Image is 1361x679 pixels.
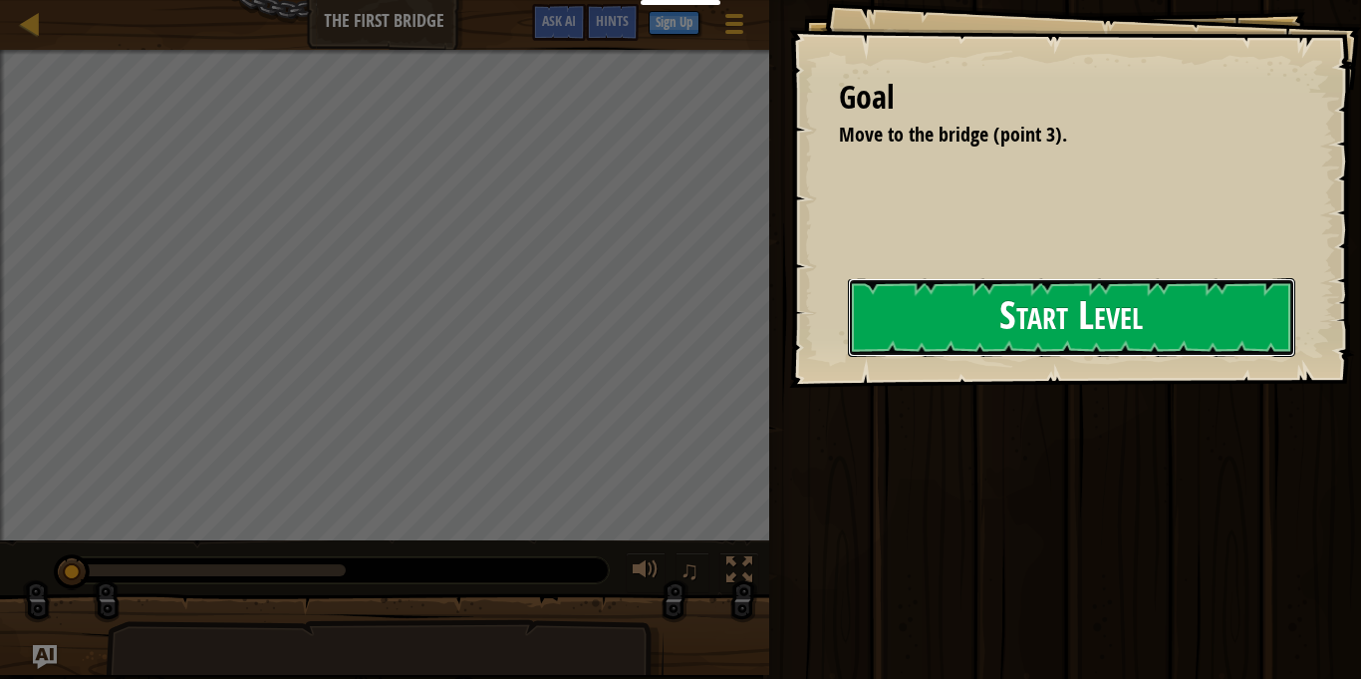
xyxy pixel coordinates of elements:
[542,11,576,30] span: Ask AI
[532,4,586,41] button: Ask AI
[814,121,1286,150] li: Move to the bridge (point 3).
[719,552,759,593] button: Toggle fullscreen
[33,645,57,669] button: Ask AI
[709,4,759,51] button: Show game menu
[596,11,629,30] span: Hints
[676,552,709,593] button: ♫
[839,75,1291,121] div: Goal
[680,555,699,585] span: ♫
[626,552,666,593] button: Adjust volume
[649,11,699,35] button: Sign Up
[839,121,1067,148] span: Move to the bridge (point 3).
[848,278,1295,357] button: Start Level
